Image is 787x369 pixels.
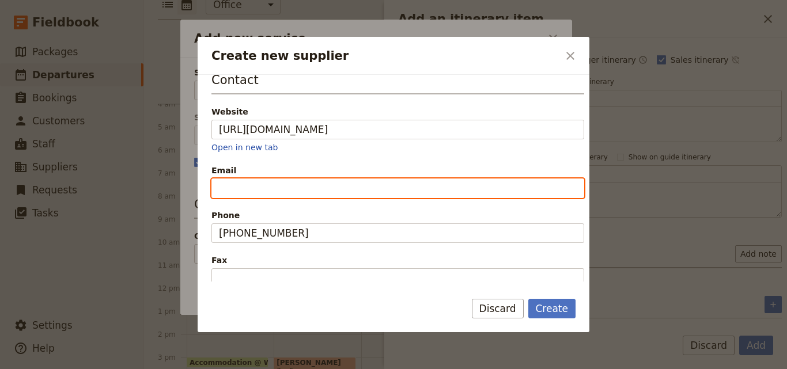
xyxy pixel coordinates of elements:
[211,106,584,117] div: Website
[211,47,558,64] h2: Create new supplier
[211,143,278,152] a: Open in new tab
[211,165,584,176] span: Email
[211,120,584,139] input: Website
[211,71,584,94] h3: Contact
[528,299,576,318] button: Create
[211,210,584,221] span: Phone
[472,299,524,318] button: Discard
[211,268,584,288] input: Fax
[561,46,580,66] button: Close dialog
[211,254,584,266] span: Fax
[211,223,584,243] input: Phone
[211,178,584,198] input: Email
